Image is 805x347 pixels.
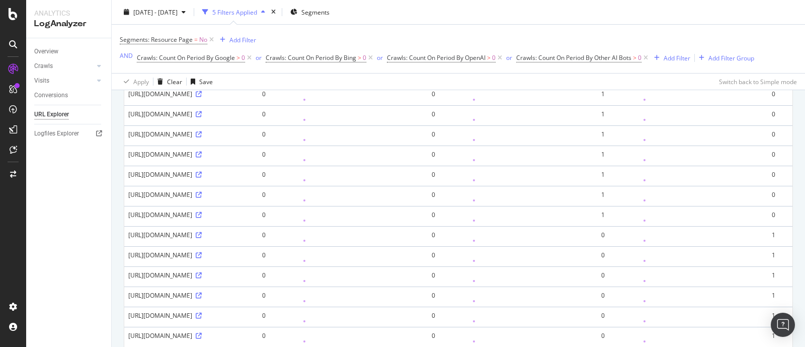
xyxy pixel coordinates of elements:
[133,77,149,86] div: Apply
[34,109,104,120] a: URL Explorer
[597,166,639,186] td: 1
[34,61,53,72] div: Crawls
[187,74,213,90] button: Save
[242,51,245,65] span: 0
[256,53,262,62] button: or
[137,53,235,62] span: Crawls: Count On Period By Google
[708,53,754,62] div: Add Filter Group
[428,327,468,347] td: 0
[198,4,269,20] button: 5 Filters Applied
[128,211,254,219] div: [URL][DOMAIN_NAME]
[120,4,190,20] button: [DATE] - [DATE]
[487,53,491,62] span: >
[128,150,254,159] div: [URL][DOMAIN_NAME]
[258,226,299,246] td: 0
[428,125,468,146] td: 0
[194,35,198,44] span: =
[258,125,299,146] td: 0
[597,206,639,226] td: 1
[597,85,639,105] td: 1
[34,46,58,57] div: Overview
[128,331,254,340] div: [URL][DOMAIN_NAME]
[34,18,103,30] div: LogAnalyzer
[506,53,512,62] button: or
[258,166,299,186] td: 0
[167,77,182,86] div: Clear
[597,287,639,307] td: 0
[34,46,104,57] a: Overview
[363,51,366,65] span: 0
[128,90,254,98] div: [URL][DOMAIN_NAME]
[516,53,631,62] span: Crawls: Count On Period By Other AI Bots
[229,35,256,44] div: Add Filter
[358,53,361,62] span: >
[428,307,468,327] td: 0
[597,125,639,146] td: 1
[597,307,639,327] td: 0
[128,110,254,118] div: [URL][DOMAIN_NAME]
[120,74,149,90] button: Apply
[428,146,468,166] td: 0
[650,52,690,64] button: Add Filter
[771,313,795,337] div: Open Intercom Messenger
[258,327,299,347] td: 0
[258,246,299,266] td: 0
[199,33,207,47] span: No
[719,77,797,86] div: Switch back to Simple mode
[492,51,496,65] span: 0
[199,77,213,86] div: Save
[258,146,299,166] td: 0
[34,76,49,86] div: Visits
[428,206,468,226] td: 0
[258,105,299,125] td: 0
[34,109,69,120] div: URL Explorer
[664,53,690,62] div: Add Filter
[34,128,79,139] div: Logfiles Explorer
[120,51,133,60] button: AND
[269,7,278,17] div: times
[428,85,468,105] td: 0
[128,231,254,239] div: [URL][DOMAIN_NAME]
[428,287,468,307] td: 0
[258,307,299,327] td: 0
[128,311,254,320] div: [URL][DOMAIN_NAME]
[597,266,639,287] td: 0
[387,53,486,62] span: Crawls: Count On Period By OpenAI
[633,53,636,62] span: >
[695,52,754,64] button: Add Filter Group
[428,266,468,287] td: 0
[34,90,68,101] div: Conversions
[301,8,330,16] span: Segments
[597,327,639,347] td: 0
[34,61,94,72] a: Crawls
[428,226,468,246] td: 0
[34,128,104,139] a: Logfiles Explorer
[128,170,254,179] div: [URL][DOMAIN_NAME]
[128,291,254,300] div: [URL][DOMAIN_NAME]
[258,85,299,105] td: 0
[638,51,641,65] span: 0
[34,90,104,101] a: Conversions
[128,271,254,280] div: [URL][DOMAIN_NAME]
[597,105,639,125] td: 1
[428,166,468,186] td: 0
[266,53,356,62] span: Crawls: Count On Period By Bing
[428,246,468,266] td: 0
[216,34,256,46] button: Add Filter
[34,76,94,86] a: Visits
[258,287,299,307] td: 0
[133,8,178,16] span: [DATE] - [DATE]
[258,186,299,206] td: 0
[258,206,299,226] td: 0
[258,266,299,287] td: 0
[212,8,257,16] div: 5 Filters Applied
[428,186,468,206] td: 0
[377,53,383,62] button: or
[597,146,639,166] td: 1
[597,246,639,266] td: 0
[428,105,468,125] td: 0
